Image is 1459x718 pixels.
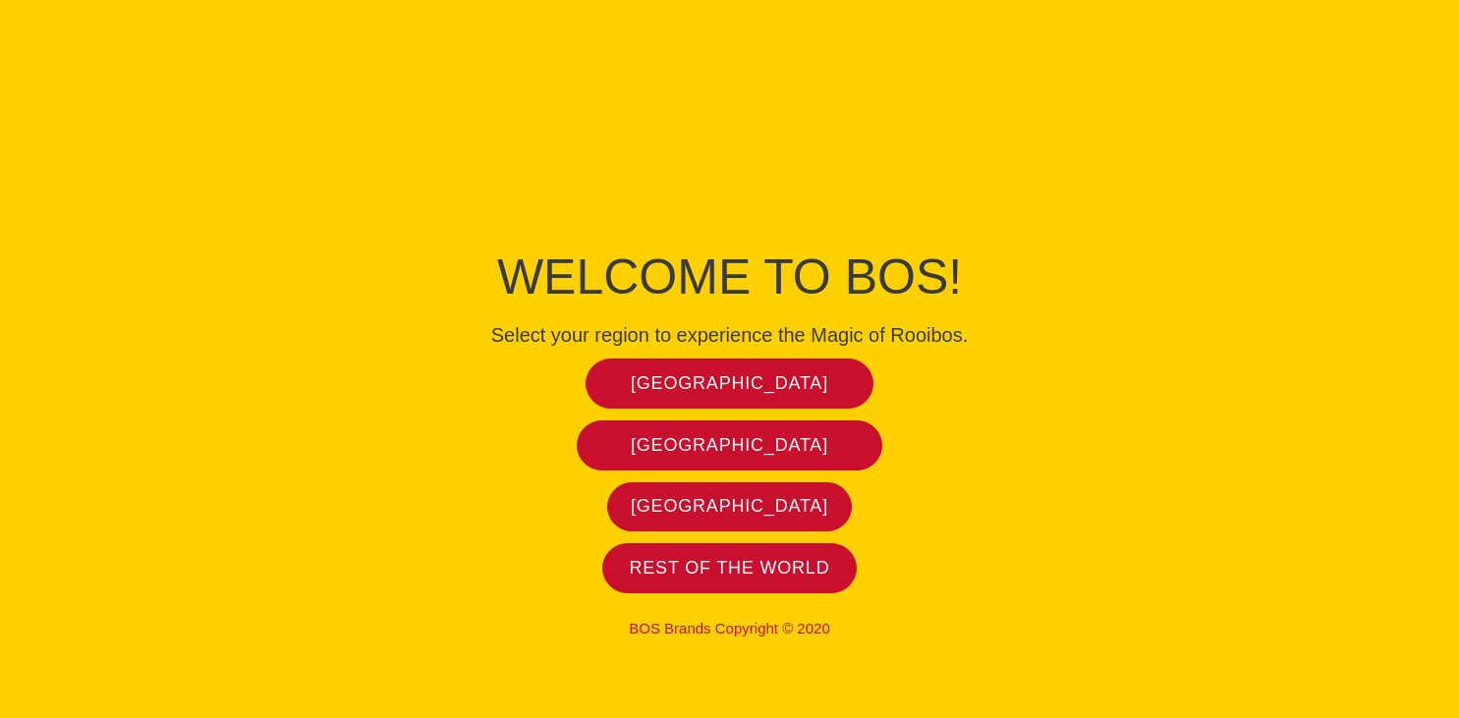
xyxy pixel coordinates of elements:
[602,543,858,593] a: Rest of the world
[630,557,830,580] span: Rest of the world
[577,420,882,470] a: [GEOGRAPHIC_DATA]
[607,482,853,532] a: [GEOGRAPHIC_DATA]
[656,74,804,221] img: Bos Brands
[631,495,828,518] span: [GEOGRAPHIC_DATA]
[288,620,1172,637] p: BOS Brands Copyright © 2020
[631,434,828,457] span: [GEOGRAPHIC_DATA]
[288,323,1172,347] h4: Select your region to experience the Magic of Rooibos.
[288,243,1172,311] h1: Welcome to BOS!
[586,359,873,409] a: [GEOGRAPHIC_DATA]
[631,372,828,395] span: [GEOGRAPHIC_DATA]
